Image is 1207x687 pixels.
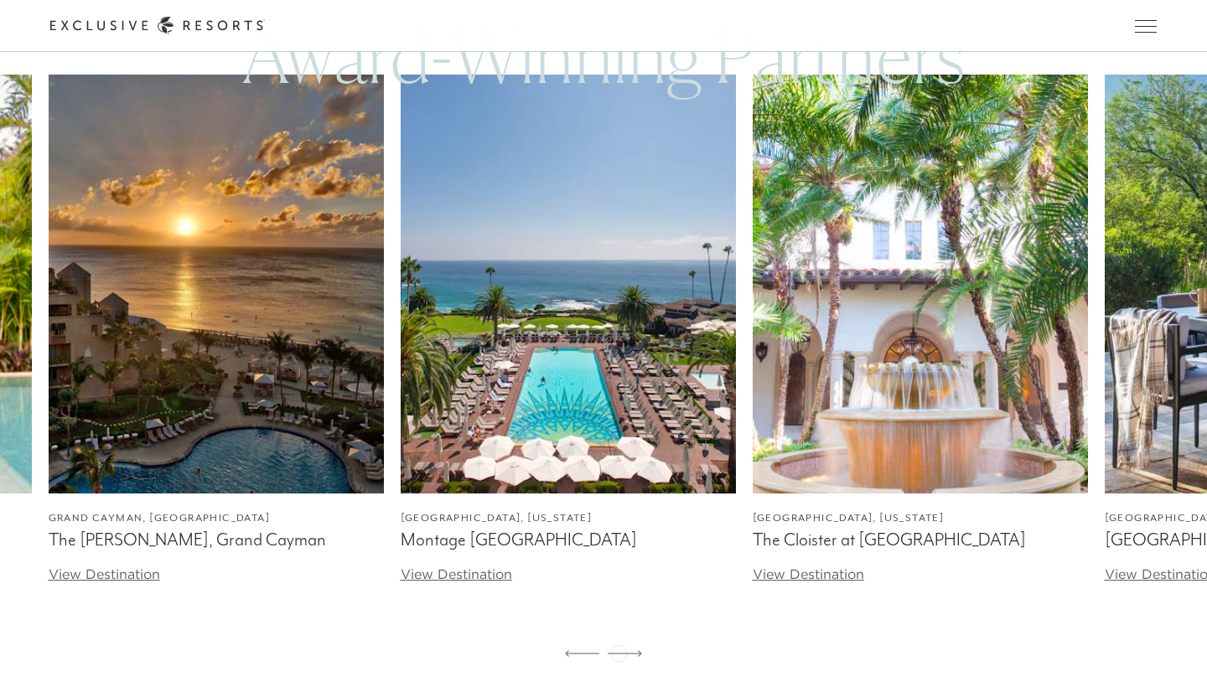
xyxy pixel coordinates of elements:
[753,75,1088,584] a: [GEOGRAPHIC_DATA], [US_STATE]The Cloister at [GEOGRAPHIC_DATA]View Destination
[401,510,736,526] figcaption: [GEOGRAPHIC_DATA], [US_STATE]
[753,566,864,582] a: View Destination
[753,529,1088,550] figcaption: The Cloister at [GEOGRAPHIC_DATA]
[401,75,736,584] a: [GEOGRAPHIC_DATA], [US_STATE]Montage [GEOGRAPHIC_DATA]View Destination
[49,529,384,550] figcaption: The [PERSON_NAME], Grand Cayman
[401,566,512,582] a: View Destination
[753,510,1088,526] figcaption: [GEOGRAPHIC_DATA], [US_STATE]
[1135,20,1157,32] button: Open navigation
[49,510,384,526] figcaption: Grand Cayman, [GEOGRAPHIC_DATA]
[401,529,736,550] figcaption: Montage [GEOGRAPHIC_DATA]
[49,75,384,584] a: Grand Cayman, [GEOGRAPHIC_DATA]The [PERSON_NAME], Grand CaymanView Destination
[49,566,160,582] a: View Destination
